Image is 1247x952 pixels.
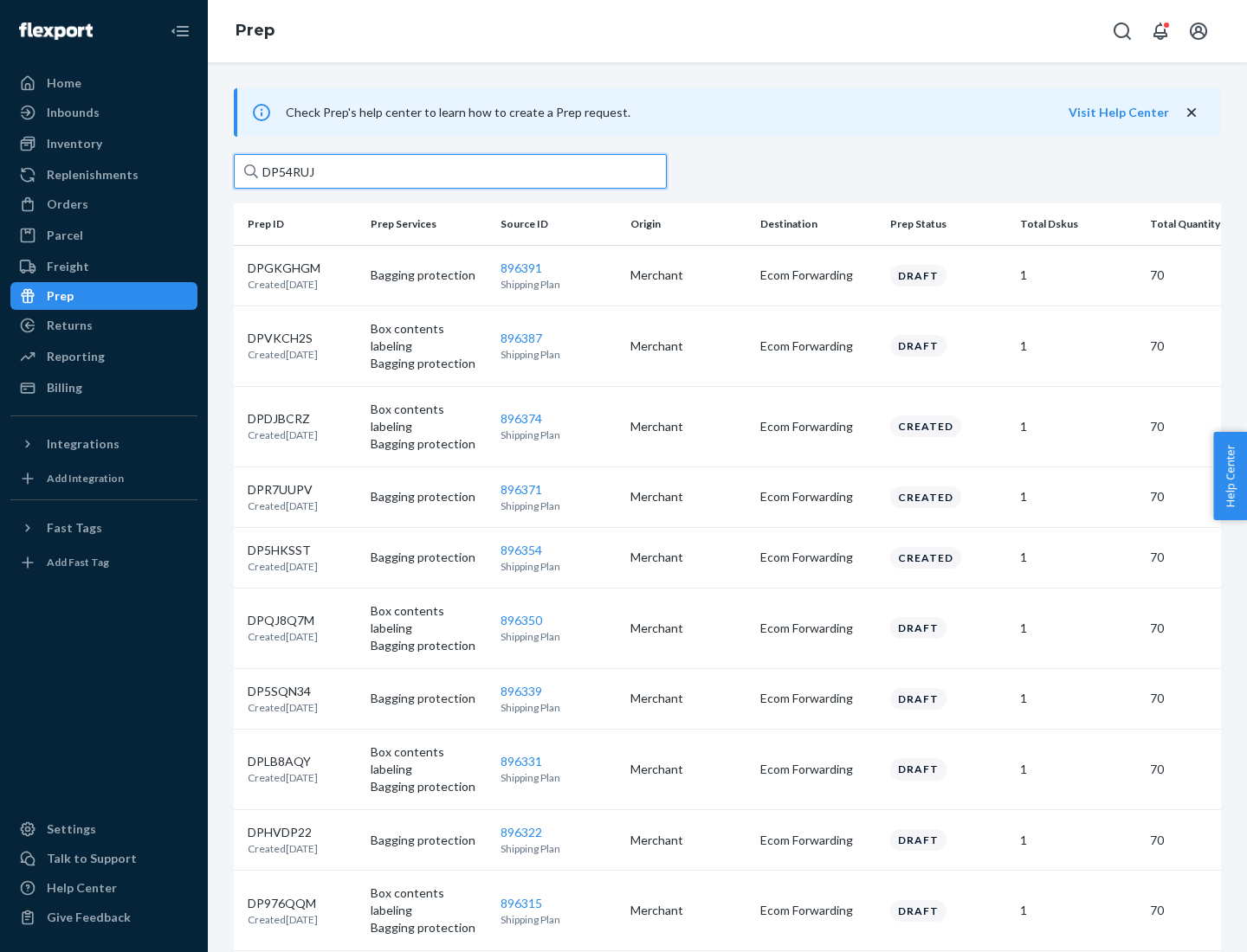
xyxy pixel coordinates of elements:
[10,130,197,158] a: Inventory
[890,547,961,569] div: Created
[1069,104,1169,121] button: Visit Help Center
[501,411,542,426] a: 896374
[1020,418,1136,435] p: 1
[371,267,487,284] p: Bagging protection
[501,428,617,442] p: Shipping Plan
[47,135,102,152] div: Inventory
[248,542,318,559] p: DP5HKSST
[248,895,318,912] p: DP976QQM
[371,435,487,453] p: Bagging protection
[248,824,318,841] p: DPHVDP22
[760,267,876,284] p: Ecom Forwarding
[890,415,961,437] div: Created
[630,549,746,566] p: Merchant
[501,841,617,856] p: Shipping Plan
[1020,761,1136,778] p: 1
[10,874,197,902] a: Help Center
[1020,620,1136,637] p: 1
[1013,203,1143,245] th: Total Dskus
[10,343,197,370] a: Reporting
[1020,902,1136,919] p: 1
[1020,690,1136,707] p: 1
[248,629,318,644] p: Created [DATE]
[890,688,947,710] div: Draft
[248,753,318,770] p: DPLB8AQY
[10,69,197,97] a: Home
[10,282,197,310] a: Prep
[890,486,961,508] div: Created
[248,612,318,629] p: DPQJ8Q7M
[501,754,542,769] a: 896331
[890,758,947,780] div: Draft
[630,620,746,637] p: Merchant
[630,267,746,284] p: Merchant
[630,902,746,919] p: Merchant
[494,203,623,245] th: Source ID
[10,190,197,218] a: Orders
[47,166,139,183] div: Replenishments
[47,348,105,365] div: Reporting
[753,203,883,245] th: Destination
[10,161,197,189] a: Replenishments
[371,355,487,372] p: Bagging protection
[371,690,487,707] p: Bagging protection
[19,23,93,40] img: Flexport logo
[10,514,197,542] button: Fast Tags
[630,488,746,505] p: Merchant
[883,203,1013,245] th: Prep Status
[47,435,120,453] div: Integrations
[47,820,96,838] div: Settings
[760,620,876,637] p: Ecom Forwarding
[760,418,876,435] p: Ecom Forwarding
[47,258,89,275] div: Freight
[371,549,487,566] p: Bagging protection
[1020,338,1136,355] p: 1
[10,253,197,280] a: Freight
[371,488,487,505] p: Bagging protection
[47,879,117,897] div: Help Center
[501,770,617,785] p: Shipping Plan
[371,637,487,654] p: Bagging protection
[890,335,947,357] div: Draft
[760,902,876,919] p: Ecom Forwarding
[371,401,487,435] p: Box contents labeling
[630,690,746,707] p: Merchant
[501,912,617,927] p: Shipping Plan
[47,909,131,926] div: Give Feedback
[1020,267,1136,284] p: 1
[248,347,318,362] p: Created [DATE]
[248,700,318,715] p: Created [DATE]
[236,21,275,40] a: Prep
[10,374,197,402] a: Billing
[371,884,487,919] p: Box contents labeling
[47,379,82,396] div: Billing
[248,428,318,442] p: Created [DATE]
[248,559,318,574] p: Created [DATE]
[47,317,93,334] div: Returns
[163,14,197,48] button: Close Navigation
[630,338,746,355] p: Merchant
[890,900,947,922] div: Draft
[248,841,318,856] p: Created [DATE]
[371,320,487,355] p: Box contents labeling
[760,549,876,566] p: Ecom Forwarding
[371,602,487,637] p: Box contents labeling
[501,613,542,627] a: 896350
[10,549,197,576] a: Add Fast Tag
[248,330,318,347] p: DPVKCH2S
[501,629,617,644] p: Shipping Plan
[760,832,876,849] p: Ecom Forwarding
[248,260,320,277] p: DPGKGHGM
[760,690,876,707] p: Ecom Forwarding
[10,465,197,492] a: Add Integration
[248,770,318,785] p: Created [DATE]
[47,104,100,121] div: Inbounds
[286,105,630,119] span: Check Prep's help center to learn how to create a Prep request.
[248,683,318,700] p: DP5SQN34
[501,347,617,362] p: Shipping Plan
[630,761,746,778] p: Merchant
[760,338,876,355] p: Ecom Forwarding
[371,919,487,936] p: Bagging protection
[501,896,542,910] a: 896315
[234,203,364,245] th: Prep ID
